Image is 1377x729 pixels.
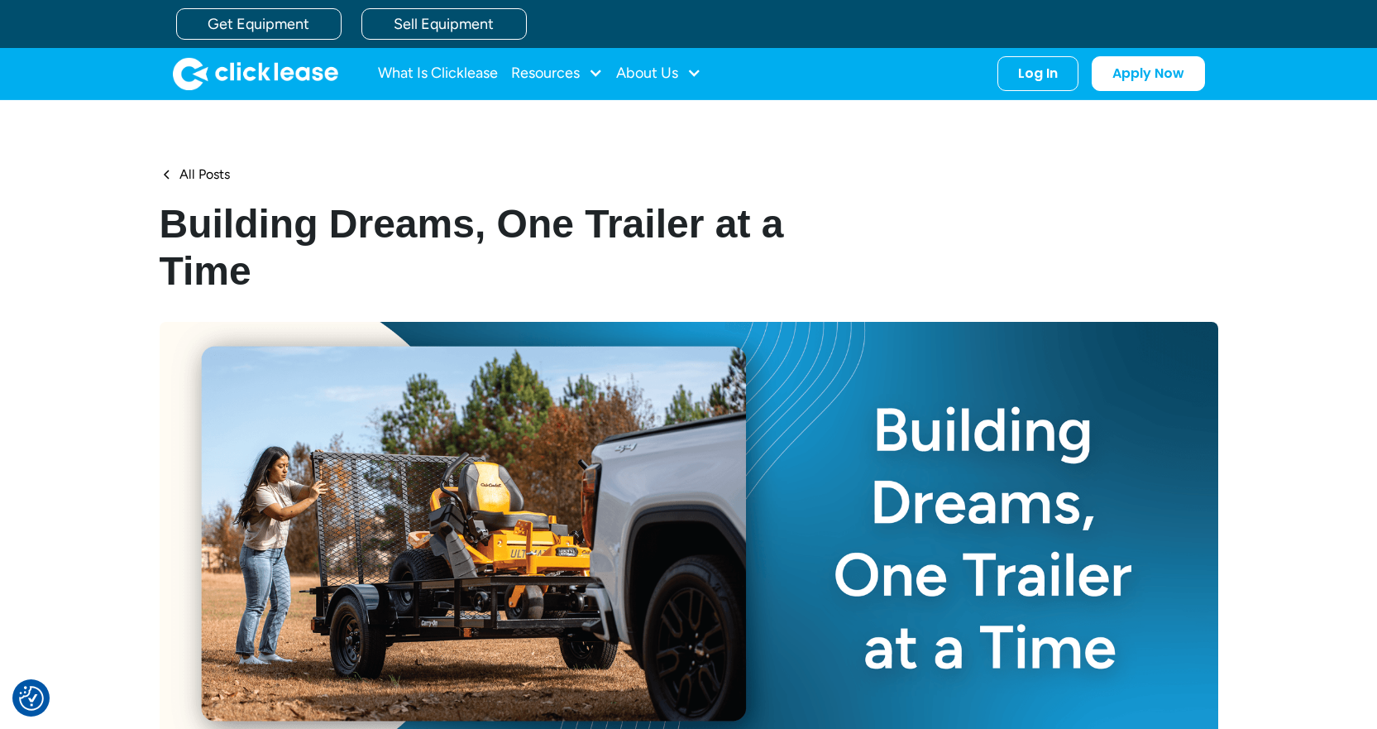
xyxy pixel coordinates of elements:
[173,57,338,90] img: Clicklease logo
[19,686,44,711] img: Revisit consent button
[160,166,230,184] a: All Posts
[361,8,527,40] a: Sell Equipment
[160,200,795,295] h1: Building Dreams, One Trailer at a Time
[179,166,230,184] div: All Posts
[616,57,701,90] div: About Us
[378,57,498,90] a: What Is Clicklease
[176,8,342,40] a: Get Equipment
[511,57,603,90] div: Resources
[1018,65,1058,82] div: Log In
[19,686,44,711] button: Consent Preferences
[1092,56,1205,91] a: Apply Now
[173,57,338,90] a: home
